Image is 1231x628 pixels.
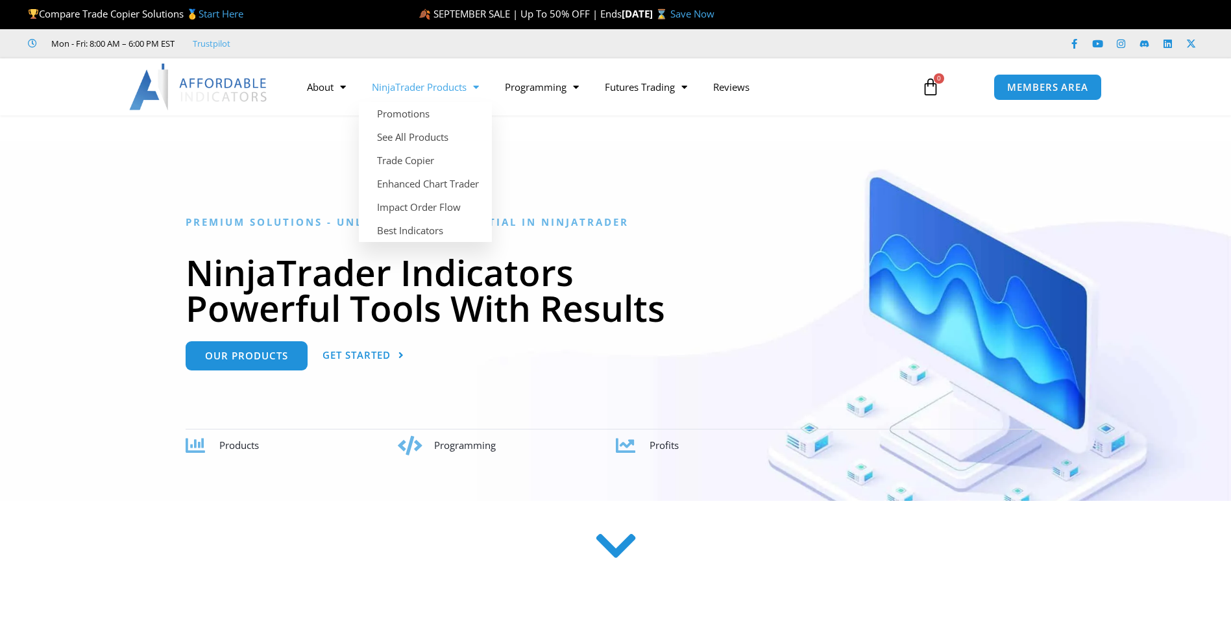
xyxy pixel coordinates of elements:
[592,72,700,102] a: Futures Trading
[129,64,269,110] img: LogoAI | Affordable Indicators – NinjaTrader
[359,102,492,125] a: Promotions
[359,125,492,149] a: See All Products
[219,439,259,452] span: Products
[48,36,175,51] span: Mon - Fri: 8:00 AM – 6:00 PM EST
[205,351,288,361] span: Our Products
[993,74,1102,101] a: MEMBERS AREA
[650,439,679,452] span: Profits
[294,72,359,102] a: About
[186,216,1045,228] h6: Premium Solutions - Unlocking the Potential in NinjaTrader
[323,341,404,370] a: Get Started
[492,72,592,102] a: Programming
[670,7,714,20] a: Save Now
[359,72,492,102] a: NinjaTrader Products
[419,7,622,20] span: 🍂 SEPTEMBER SALE | Up To 50% OFF | Ends
[199,7,243,20] a: Start Here
[1007,82,1088,92] span: MEMBERS AREA
[193,36,230,51] a: Trustpilot
[294,72,907,102] nav: Menu
[359,149,492,172] a: Trade Copier
[186,341,308,370] a: Our Products
[434,439,496,452] span: Programming
[359,219,492,242] a: Best Indicators
[622,7,670,20] strong: [DATE] ⌛
[28,7,243,20] span: Compare Trade Copier Solutions 🥇
[359,102,492,242] ul: NinjaTrader Products
[29,9,38,19] img: 🏆
[902,68,959,106] a: 0
[359,195,492,219] a: Impact Order Flow
[323,350,391,360] span: Get Started
[934,73,944,84] span: 0
[186,254,1045,326] h1: NinjaTrader Indicators Powerful Tools With Results
[700,72,762,102] a: Reviews
[359,172,492,195] a: Enhanced Chart Trader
